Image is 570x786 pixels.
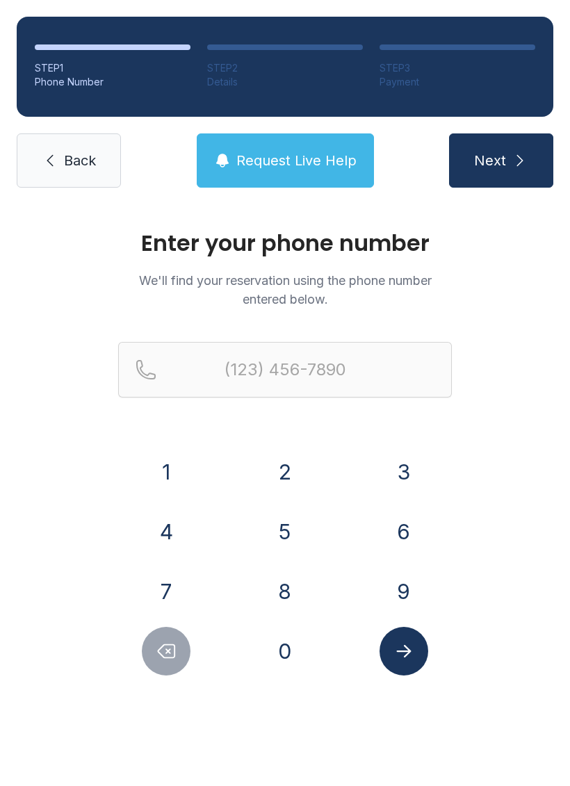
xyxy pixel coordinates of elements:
[64,151,96,170] span: Back
[261,627,309,676] button: 0
[35,75,190,89] div: Phone Number
[261,448,309,496] button: 2
[474,151,506,170] span: Next
[118,342,452,398] input: Reservation phone number
[142,567,190,616] button: 7
[35,61,190,75] div: STEP 1
[207,75,363,89] div: Details
[236,151,357,170] span: Request Live Help
[207,61,363,75] div: STEP 2
[380,75,535,89] div: Payment
[142,507,190,556] button: 4
[118,271,452,309] p: We'll find your reservation using the phone number entered below.
[142,448,190,496] button: 1
[380,507,428,556] button: 6
[380,567,428,616] button: 9
[261,567,309,616] button: 8
[380,61,535,75] div: STEP 3
[261,507,309,556] button: 5
[380,627,428,676] button: Submit lookup form
[142,627,190,676] button: Delete number
[380,448,428,496] button: 3
[118,232,452,254] h1: Enter your phone number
